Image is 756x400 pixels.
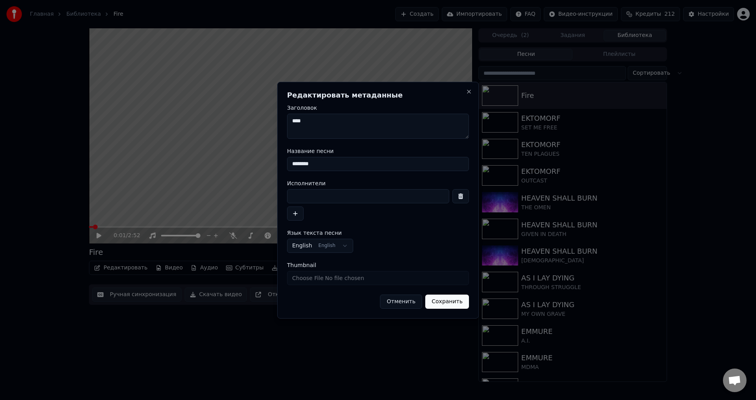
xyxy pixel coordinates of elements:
[287,262,316,268] span: Thumbnail
[287,148,469,154] label: Название песни
[287,230,342,236] span: Язык текста песни
[287,181,469,186] label: Исполнители
[425,295,469,309] button: Сохранить
[287,92,469,99] h2: Редактировать метаданные
[380,295,422,309] button: Отменить
[287,105,469,111] label: Заголовок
